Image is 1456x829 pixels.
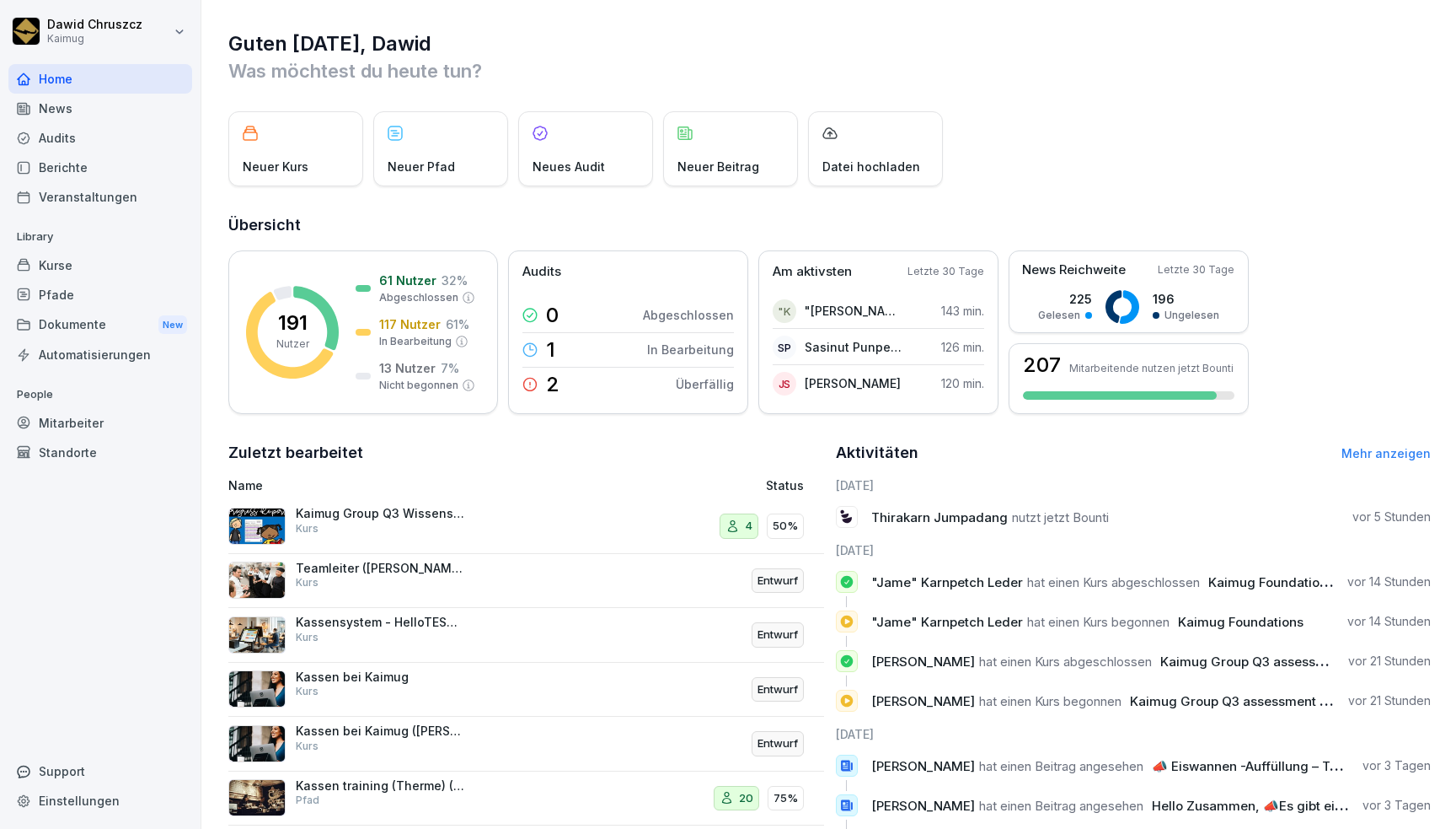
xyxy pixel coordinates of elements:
[1164,308,1219,323] p: Ungelesen
[8,94,192,123] div: News
[296,670,464,685] p: Kassen bei Kaimug
[739,790,753,807] p: 20
[8,310,192,341] div: Dokumente
[1347,573,1431,590] p: vor 14 Stunden
[228,30,1431,57] h1: Guten [DATE], Dawid
[228,508,286,545] img: e5wlzal6fzyyu8pkl39fd17k.png
[1341,446,1431,460] a: Mehr anzeigen
[379,272,436,289] p: 61 Nutzer
[8,280,192,310] a: Pfade
[979,654,1152,670] span: hat einen Kurs abgeschlossen
[805,374,901,392] p: [PERSON_NAME]
[296,684,318,699] p: Kurs
[8,64,192,94] div: Home
[546,340,555,360] p: 1
[766,476,804,494] p: Status
[8,153,192,182] a: Berichte
[228,554,824,609] a: Teamleiter ([PERSON_NAME])KursEntwurf
[1153,290,1219,308] p: 196
[805,302,902,320] p: "[PERSON_NAME]
[8,250,192,280] div: Kurse
[379,315,441,333] p: 117 Nutzer
[1178,614,1303,630] span: Kaimug Foundations
[757,627,798,643] p: Entwurf
[1362,797,1431,814] p: vor 3 Tagen
[296,630,318,645] p: Kurs
[296,778,464,794] p: Kassen training (Therme) (X)
[871,758,975,774] span: [PERSON_NAME]
[1027,574,1200,590] span: hat einen Kurs abgeschlossen
[8,408,192,438] a: Mitarbeiter
[1347,613,1431,630] p: vor 14 Stunden
[158,315,187,335] div: New
[8,123,192,153] a: Audits
[446,315,469,333] p: 61 %
[228,608,824,663] a: Kassensystem - HelloTESS ([PERSON_NAME])KursEntwurf
[1038,290,1092,308] p: 225
[1348,692,1431,709] p: vor 21 Stunden
[643,306,734,324] p: Abgeschlossen
[379,334,452,349] p: In Bearbeitung
[822,158,920,175] p: Datei hochladen
[546,305,559,326] p: 0
[388,158,455,175] p: Neuer Pfad
[941,302,984,320] p: 143 min.
[676,375,734,393] p: Überfällig
[228,772,824,826] a: Kassen training (Therme) (X)Pfad2075%
[8,438,192,467] div: Standorte
[8,310,192,341] a: DokumenteNew
[773,336,796,359] div: SP
[647,341,734,358] p: In Bearbeitung
[228,779,286,816] img: jz08hegcdynu77eaodss89ly.png
[276,336,309,352] p: Nutzer
[871,693,975,709] span: [PERSON_NAME]
[296,506,464,521] p: Kaimug Group Q3 Wissens-Check
[941,338,984,356] p: 126 min.
[8,182,192,212] a: Veranstaltungen
[773,299,796,323] div: "K
[296,561,464,576] p: Teamleiter ([PERSON_NAME])
[228,57,1431,84] p: Was möchtest du heute tun?
[228,725,286,762] img: dl77onhohrz39aq74lwupjv4.png
[296,793,319,808] p: Pfad
[1160,654,1402,670] span: Kaimug Group Q3 assessment (in draft)
[836,441,918,465] h2: Aktivitäten
[228,441,824,465] h2: Zuletzt bearbeitet
[871,614,1023,630] span: "Jame" Karnpetch Leder
[228,476,598,494] p: Name
[1208,574,1334,590] span: Kaimug Foundations
[228,670,286,708] img: dl77onhohrz39aq74lwupjv4.png
[773,518,798,535] p: 50%
[296,724,464,739] p: Kassen bei Kaimug ([PERSON_NAME])
[533,158,605,175] p: Neues Audit
[47,33,142,45] p: Kaimug
[773,790,798,807] p: 75%
[1352,509,1431,525] p: vor 5 Stunden
[228,616,286,654] img: k4tsflh0pn5eas51klv85bn1.png
[757,681,798,698] p: Entwurf
[773,262,852,282] p: Am aktivsten
[1158,262,1234,277] p: Letzte 30 Tage
[979,798,1143,814] span: hat einen Beitrag angesehen
[228,213,1431,237] h2: Übersicht
[296,521,318,536] p: Kurs
[745,518,752,535] p: 4
[907,264,984,279] p: Letzte 30 Tage
[228,663,824,718] a: Kassen bei KaimugKursEntwurf
[1022,261,1126,280] p: News Reichweite
[379,378,458,393] p: Nicht begonnen
[8,786,192,816] a: Einstellungen
[522,262,561,282] p: Audits
[836,541,1432,559] h6: [DATE]
[1348,653,1431,670] p: vor 21 Stunden
[296,739,318,754] p: Kurs
[228,717,824,772] a: Kassen bei Kaimug ([PERSON_NAME])KursEntwurf
[979,758,1143,774] span: hat einen Beitrag angesehen
[757,573,798,589] p: Entwurf
[1012,509,1109,525] span: nutzt jetzt Bounti
[243,158,308,175] p: Neuer Kurs
[1027,614,1170,630] span: hat einen Kurs begonnen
